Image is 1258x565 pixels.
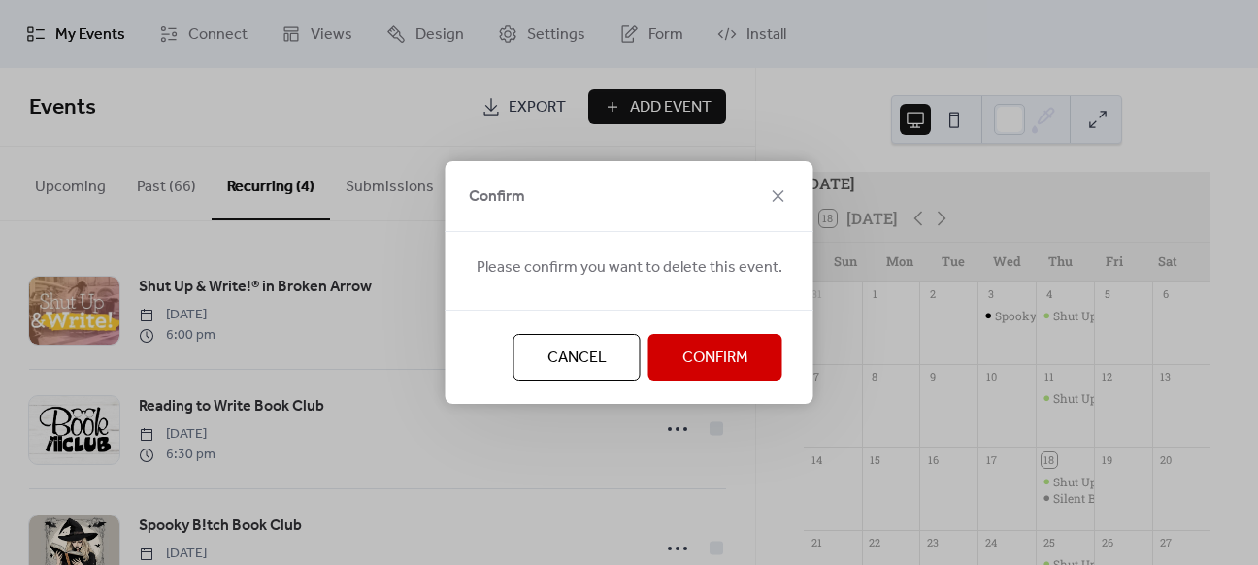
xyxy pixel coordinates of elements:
button: Cancel [513,334,641,381]
button: Confirm [648,334,782,381]
span: Confirm [682,347,748,370]
span: Cancel [547,347,607,370]
span: Confirm [469,185,525,209]
span: Please confirm you want to delete this event. [477,256,782,280]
